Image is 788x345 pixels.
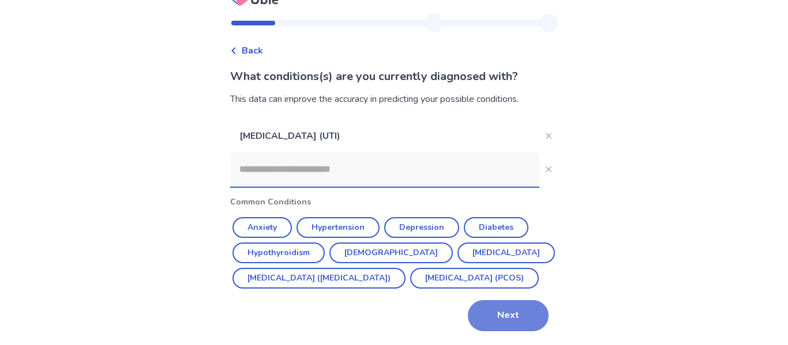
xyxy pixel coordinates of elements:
button: Hypothyroidism [232,242,325,263]
button: Hypertension [297,217,380,238]
button: [MEDICAL_DATA] [457,242,555,263]
button: Next [468,300,549,331]
button: Diabetes [464,217,528,238]
button: Close [539,127,558,145]
button: [DEMOGRAPHIC_DATA] [329,242,453,263]
p: What conditions(s) are you currently diagnosed with? [230,68,558,85]
div: This data can improve the accuracy in predicting your possible conditions. [230,92,558,106]
button: Anxiety [232,217,292,238]
p: Common Conditions [230,196,558,208]
button: [MEDICAL_DATA] (PCOS) [410,268,539,289]
input: Close [230,152,539,187]
button: [MEDICAL_DATA] ([MEDICAL_DATA]) [232,268,406,289]
button: Depression [384,217,459,238]
button: Close [539,160,558,179]
span: Back [242,44,263,58]
p: [MEDICAL_DATA] (UTI) [230,120,539,152]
